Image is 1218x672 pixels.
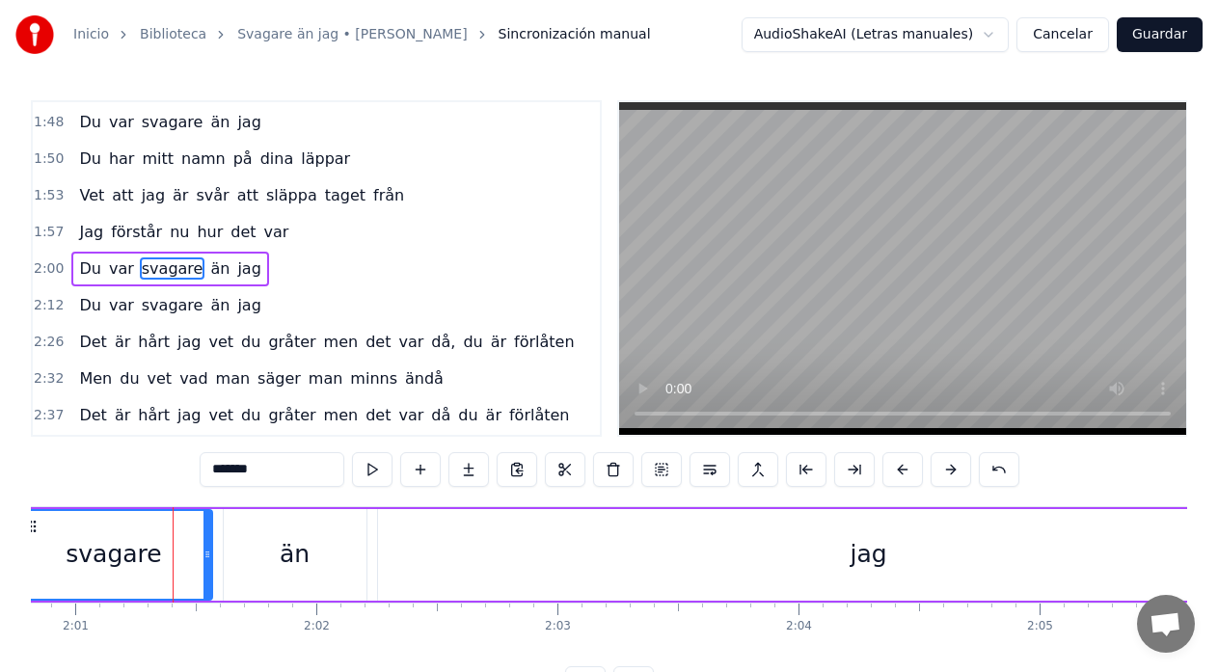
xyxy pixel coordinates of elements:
span: svagare [140,257,205,280]
span: det [229,221,257,243]
span: var [396,404,425,426]
span: det [364,404,392,426]
span: du [456,404,479,426]
span: 2:26 [34,333,64,352]
span: säger [256,367,303,390]
span: Jag [77,221,105,243]
span: gråter [266,404,317,426]
nav: breadcrumb [73,25,651,44]
span: var [107,294,136,316]
span: du [239,404,262,426]
span: namn [179,148,228,170]
span: 1:48 [34,113,64,132]
span: var [107,111,136,133]
button: Cancelar [1016,17,1109,52]
span: än [208,257,231,280]
a: Biblioteca [140,25,206,44]
span: 2:32 [34,369,64,389]
span: vet [206,404,235,426]
span: Det [77,331,108,353]
span: förlåten [507,404,572,426]
span: man [307,367,345,390]
span: har [107,148,137,170]
div: 2:05 [1027,619,1053,634]
span: släppa [264,184,319,206]
span: jag [176,404,203,426]
span: 1:53 [34,186,64,205]
span: var [107,257,136,280]
span: vet [206,331,235,353]
span: 1:57 [34,223,64,242]
span: hur [195,221,225,243]
img: youka [15,15,54,54]
span: 2:00 [34,259,64,279]
span: du [118,367,141,390]
span: är [113,331,132,353]
span: svår [194,184,230,206]
span: är [171,184,190,206]
span: svagare [140,294,205,316]
button: Guardar [1117,17,1203,52]
span: är [484,404,503,426]
span: 2:37 [34,406,64,425]
span: men [322,404,361,426]
span: mitt [140,148,176,170]
span: svagare [140,111,205,133]
div: svagare [66,536,161,573]
span: Det [77,404,108,426]
span: jag [235,257,262,280]
span: var [262,221,291,243]
span: du [461,331,484,353]
div: 2:04 [786,619,812,634]
span: men [322,331,361,353]
span: då, [429,331,457,353]
span: än [208,294,231,316]
span: då [429,404,452,426]
span: att [235,184,260,206]
span: förstår [109,221,164,243]
div: 2:03 [545,619,571,634]
a: Svagare än jag • [PERSON_NAME] [237,25,467,44]
div: än [280,536,310,573]
span: jag [140,184,167,206]
span: läppar [299,148,352,170]
span: du [239,331,262,353]
span: Men [77,367,114,390]
span: jag [176,331,203,353]
div: 2:02 [304,619,330,634]
a: Inicio [73,25,109,44]
div: jag [850,536,886,573]
span: Du [77,294,102,316]
span: hårt [136,331,172,353]
div: 2:01 [63,619,89,634]
span: man [214,367,253,390]
span: dina [258,148,296,170]
span: Sincronización manual [499,25,651,44]
span: är [489,331,508,353]
span: vet [146,367,175,390]
span: var [396,331,425,353]
span: jag [235,294,262,316]
span: på [231,148,255,170]
span: att [110,184,135,206]
span: är [113,404,132,426]
span: Du [77,111,102,133]
span: Du [77,257,102,280]
span: Vet [77,184,106,206]
span: hårt [136,404,172,426]
span: jag [235,111,262,133]
span: det [364,331,392,353]
span: vad [177,367,209,390]
span: nu [168,221,191,243]
span: minns [348,367,399,390]
div: Öppna chatt [1137,595,1195,653]
span: 1:50 [34,149,64,169]
span: taget [323,184,367,206]
span: gråter [266,331,317,353]
span: förlåten [512,331,577,353]
span: ändå [403,367,446,390]
span: än [208,111,231,133]
span: Du [77,148,102,170]
span: från [371,184,406,206]
span: 2:12 [34,296,64,315]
